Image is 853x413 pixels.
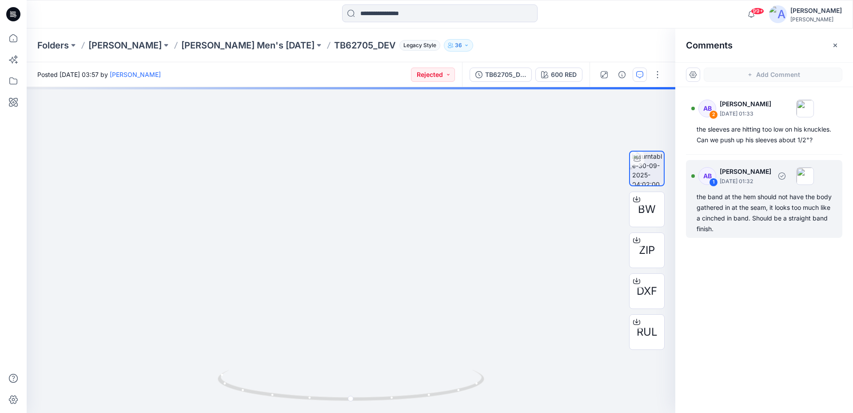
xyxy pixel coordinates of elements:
img: eyJhbGciOiJIUzI1NiIsImtpZCI6IjAiLCJzbHQiOiJzZXMiLCJ0eXAiOiJKV1QifQ.eyJkYXRhIjp7InR5cGUiOiJzdG9yYW... [66,2,636,413]
div: [PERSON_NAME] [790,16,842,23]
p: 36 [455,40,462,50]
div: AB [698,167,716,185]
span: Legacy Style [399,40,440,51]
div: 600 RED [551,70,577,80]
p: [DATE] 01:32 [720,177,771,186]
a: [PERSON_NAME] [88,39,162,52]
div: the band at the hem should not have the body gathered in at the seam, it looks too much like a ci... [697,192,832,234]
span: 99+ [751,8,764,15]
button: Add Comment [704,68,842,82]
span: ZIP [639,242,655,258]
button: Details [615,68,629,82]
div: the sleeves are hitting too low on his knuckles. Can we push up his sleeves about 1/2"? [697,124,832,145]
span: BW [638,201,656,217]
p: [PERSON_NAME] [720,166,771,177]
div: TB62705_DEV [485,70,526,80]
a: [PERSON_NAME] Men's [DATE] [181,39,315,52]
button: TB62705_DEV [470,68,532,82]
h2: Comments [686,40,733,51]
img: avatar [769,5,787,23]
a: [PERSON_NAME] [110,71,161,78]
div: 1 [709,178,718,187]
button: 36 [444,39,473,52]
span: RUL [637,324,658,340]
img: turntable-30-09-2025-04:02:00 [632,152,664,185]
a: Folders [37,39,69,52]
p: TB62705_DEV [334,39,396,52]
p: [DATE] 01:33 [720,109,771,118]
p: [PERSON_NAME] [720,99,771,109]
div: [PERSON_NAME] [790,5,842,16]
button: 600 RED [535,68,582,82]
span: Posted [DATE] 03:57 by [37,70,161,79]
span: DXF [637,283,657,299]
div: AB [698,100,716,117]
div: 2 [709,110,718,119]
button: Legacy Style [396,39,440,52]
